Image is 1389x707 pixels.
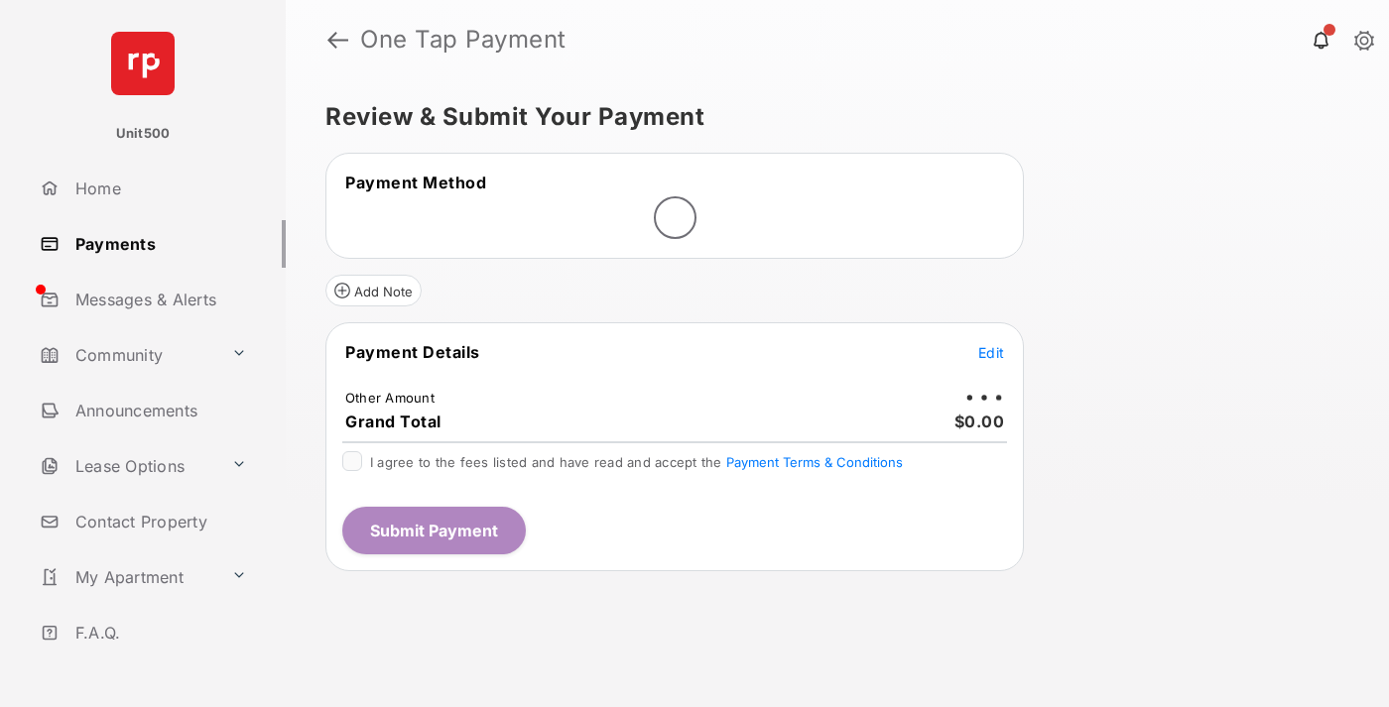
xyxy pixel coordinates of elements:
[325,105,1333,129] h5: Review & Submit Your Payment
[345,173,486,192] span: Payment Method
[32,220,286,268] a: Payments
[345,412,442,431] span: Grand Total
[344,389,436,407] td: Other Amount
[325,275,422,306] button: Add Note
[32,165,286,212] a: Home
[32,442,223,490] a: Lease Options
[954,412,1005,431] span: $0.00
[978,344,1004,361] span: Edit
[978,342,1004,362] button: Edit
[111,32,175,95] img: svg+xml;base64,PHN2ZyB4bWxucz0iaHR0cDovL3d3dy53My5vcmcvMjAwMC9zdmciIHdpZHRoPSI2NCIgaGVpZ2h0PSI2NC...
[726,454,903,470] button: I agree to the fees listed and have read and accept the
[32,387,286,434] a: Announcements
[116,124,171,144] p: Unit500
[32,609,286,656] a: F.A.Q.
[345,342,480,362] span: Payment Details
[360,28,567,52] strong: One Tap Payment
[32,331,223,379] a: Community
[32,276,286,323] a: Messages & Alerts
[342,507,526,554] button: Submit Payment
[32,498,286,545] a: Contact Property
[32,553,223,601] a: My Apartment
[370,454,903,470] span: I agree to the fees listed and have read and accept the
